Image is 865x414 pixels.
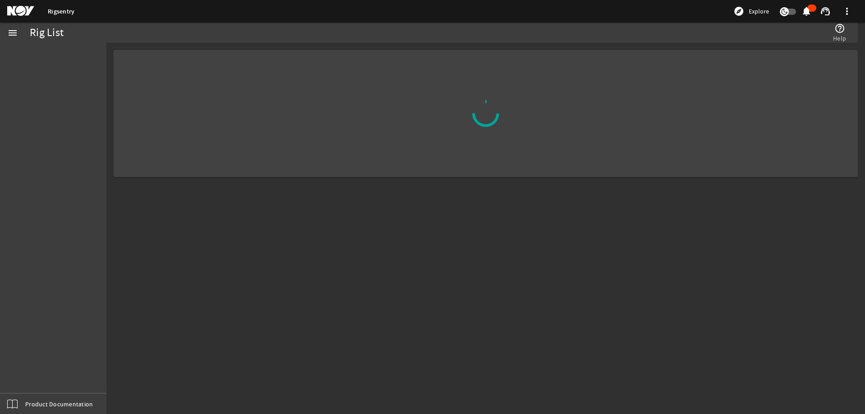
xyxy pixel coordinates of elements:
mat-icon: explore [733,6,744,17]
span: Explore [749,7,769,16]
button: more_vert [836,0,858,22]
button: Explore [730,4,773,18]
span: Help [833,34,846,43]
mat-icon: notifications [801,6,812,17]
div: Rig List [30,28,64,37]
span: Product Documentation [25,400,93,409]
mat-icon: support_agent [820,6,831,17]
mat-icon: menu [7,27,18,38]
mat-icon: help_outline [834,23,845,34]
a: Rigsentry [48,7,74,16]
